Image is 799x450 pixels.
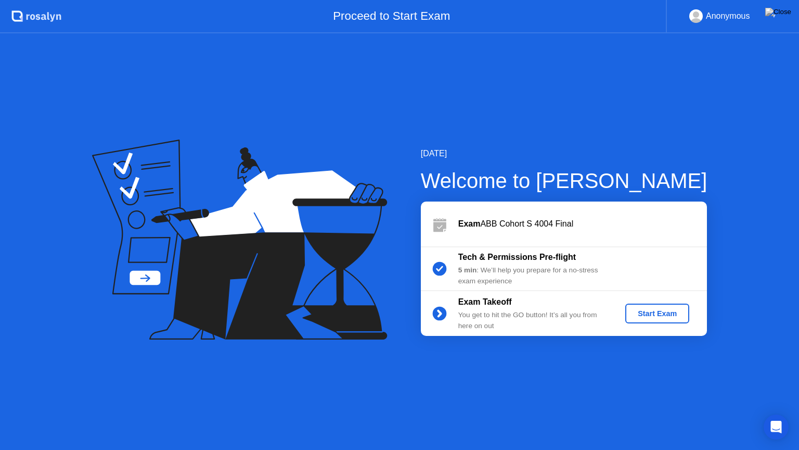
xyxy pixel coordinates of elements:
div: ABB Cohort S 4004 Final [458,218,707,230]
div: Open Intercom Messenger [764,415,789,440]
div: Start Exam [629,309,685,318]
b: Exam Takeoff [458,297,512,306]
button: Start Exam [625,304,689,323]
b: Tech & Permissions Pre-flight [458,253,576,261]
div: : We’ll help you prepare for a no-stress exam experience [458,265,608,286]
div: Welcome to [PERSON_NAME] [421,165,707,196]
div: [DATE] [421,147,707,160]
div: Anonymous [706,9,750,23]
b: 5 min [458,266,477,274]
div: You get to hit the GO button! It’s all you from here on out [458,310,608,331]
b: Exam [458,219,481,228]
img: Close [765,8,791,16]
